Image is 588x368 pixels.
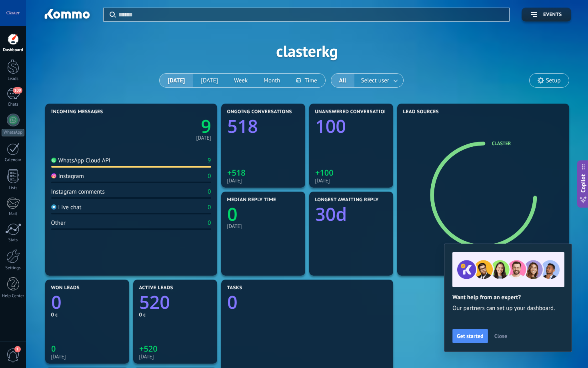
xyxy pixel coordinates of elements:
a: 0 [51,290,123,314]
div: [DATE] [315,178,387,184]
text: 9 [201,114,211,138]
text: 100 [315,114,346,138]
a: 520 [139,290,211,314]
div: 0 [208,204,211,211]
div: Other [51,219,66,227]
span: 100 [13,87,22,94]
img: WhatsApp Cloud API [51,158,56,163]
button: [DATE] [193,74,226,87]
button: [DATE] [160,74,193,87]
text: 518 [227,114,258,138]
div: [DATE] [196,136,211,140]
span: 1 [14,346,21,352]
h2: Want help from an expert? [452,294,564,301]
a: 0 [227,290,387,314]
span: Copilot [579,174,587,193]
span: Events [543,12,562,18]
div: Settings [2,266,25,271]
div: 0 [208,188,211,196]
div: 0 [208,172,211,180]
button: Time [288,74,325,87]
div: 0 с [139,311,211,318]
div: [DATE] [51,354,123,360]
span: Close [494,333,507,339]
button: Close [491,330,511,342]
span: Median reply time [227,197,276,203]
button: Events [522,8,571,22]
div: Chats [2,102,25,107]
text: 0 [51,343,56,354]
div: Leads [2,76,25,82]
div: WhatsApp [2,129,24,136]
button: Get started [452,329,488,343]
div: Live chat [51,204,82,211]
span: Get started [457,333,484,339]
div: 0 [208,219,211,227]
text: +100 [315,167,334,178]
a: Claster [492,140,511,147]
div: Mail [2,212,25,217]
span: Active leads [139,285,173,291]
button: Select user [354,74,403,87]
img: Instagram [51,173,56,178]
div: Help Center [2,294,25,299]
text: +520 [139,343,158,354]
div: 9 [208,157,211,164]
div: Instagram [51,172,84,180]
a: 30d [315,202,387,226]
text: 0 [227,290,238,314]
span: Tasks [227,285,242,291]
text: 0 [51,290,62,314]
div: WhatsApp Cloud API [51,157,111,164]
text: 0 [227,202,238,226]
span: Longest awaiting reply [315,197,379,203]
div: [DATE] [227,178,299,184]
button: Week [226,74,256,87]
span: Incoming messages [51,109,103,115]
span: Select user [360,75,391,86]
span: Setup [546,77,561,84]
span: Lead Sources [403,109,439,115]
div: Calendar [2,158,25,163]
a: 9 [131,114,211,138]
button: Month [256,74,288,87]
span: Ongoing conversations [227,109,292,115]
img: Live chat [51,204,56,210]
div: [DATE] [139,354,211,360]
text: +518 [227,167,246,178]
div: Instagram comments [51,188,105,196]
span: Won leads [51,285,80,291]
text: 520 [139,290,170,314]
div: 0 с [51,311,123,318]
button: All [331,74,354,87]
div: Stats [2,238,25,243]
div: Lists [2,186,25,191]
text: 30d [315,202,347,226]
span: Our partners can set up your dashboard. [452,304,564,312]
div: Dashboard [2,48,25,53]
span: Unanswered conversations [315,109,391,115]
div: [DATE] [227,223,299,229]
